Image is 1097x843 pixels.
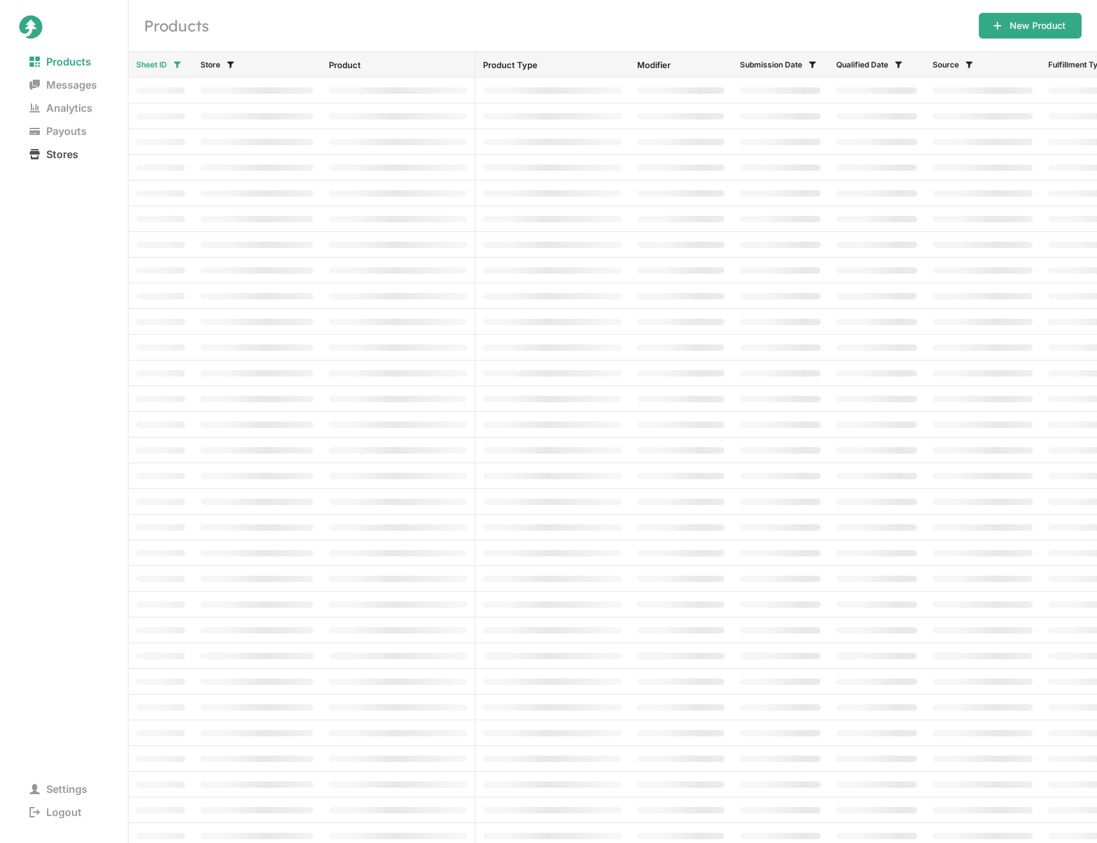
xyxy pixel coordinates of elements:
span: Logout [19,803,92,821]
span: Products [19,53,101,71]
button: Store [190,55,242,75]
button: Sheet ID [126,55,189,75]
button: Source [922,55,981,75]
div: Product [329,60,467,70]
span: Analytics [19,99,103,117]
div: Product Type [483,60,622,70]
button: New Product [979,13,1082,39]
span: Payouts [19,122,97,140]
button: Qualified Date [826,55,910,75]
h2: Products [144,15,963,36]
button: Submission Date [730,55,824,75]
div: Modifier [637,60,724,70]
span: Messages [19,76,107,94]
span: Stores [19,145,89,163]
span: Settings [19,780,98,798]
